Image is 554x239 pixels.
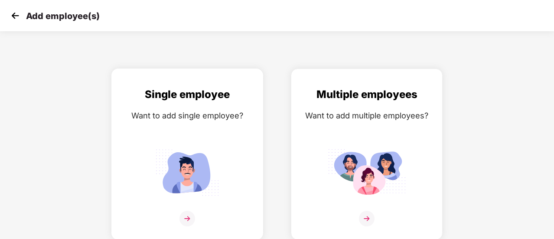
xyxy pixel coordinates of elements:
img: svg+xml;base64,PHN2ZyB4bWxucz0iaHR0cDovL3d3dy53My5vcmcvMjAwMC9zdmciIHdpZHRoPSIzMCIgaGVpZ2h0PSIzMC... [9,9,22,22]
div: Want to add single employee? [121,109,254,122]
div: Multiple employees [300,86,433,103]
p: Add employee(s) [26,11,100,21]
img: svg+xml;base64,PHN2ZyB4bWxucz0iaHR0cDovL3d3dy53My5vcmcvMjAwMC9zdmciIHdpZHRoPSIzNiIgaGVpZ2h0PSIzNi... [359,211,375,226]
img: svg+xml;base64,PHN2ZyB4bWxucz0iaHR0cDovL3d3dy53My5vcmcvMjAwMC9zdmciIHdpZHRoPSIzNiIgaGVpZ2h0PSIzNi... [179,211,195,226]
img: svg+xml;base64,PHN2ZyB4bWxucz0iaHR0cDovL3d3dy53My5vcmcvMjAwMC9zdmciIGlkPSJTaW5nbGVfZW1wbG95ZWUiIH... [148,145,226,200]
div: Single employee [121,86,254,103]
div: Want to add multiple employees? [300,109,433,122]
img: svg+xml;base64,PHN2ZyB4bWxucz0iaHR0cDovL3d3dy53My5vcmcvMjAwMC9zdmciIGlkPSJNdWx0aXBsZV9lbXBsb3llZS... [328,145,406,200]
